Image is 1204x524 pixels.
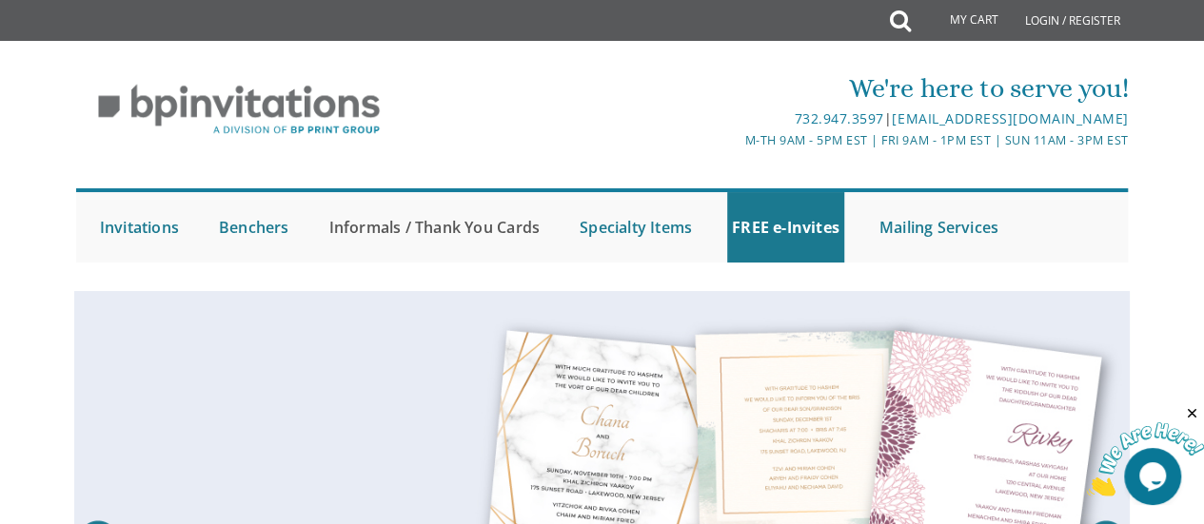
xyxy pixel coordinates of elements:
[892,109,1128,127] a: [EMAIL_ADDRESS][DOMAIN_NAME]
[427,69,1128,107] div: We're here to serve you!
[727,192,844,262] a: FREE e-Invites
[1086,405,1204,495] iframe: chat widget
[214,192,294,262] a: Benchers
[427,107,1128,130] div: |
[95,192,184,262] a: Invitations
[909,2,1012,40] a: My Cart
[875,192,1003,262] a: Mailing Services
[427,130,1128,150] div: M-Th 9am - 5pm EST | Fri 9am - 1pm EST | Sun 11am - 3pm EST
[76,70,403,149] img: BP Invitation Loft
[795,109,884,127] a: 732.947.3597
[575,192,697,262] a: Specialty Items
[325,192,544,262] a: Informals / Thank You Cards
